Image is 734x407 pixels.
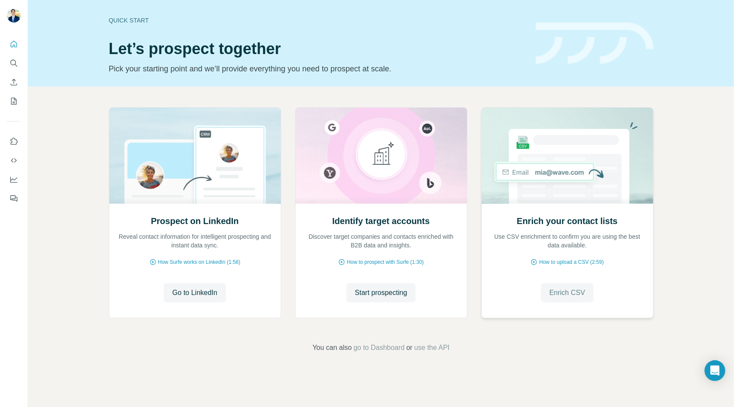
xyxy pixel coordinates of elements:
[118,232,272,250] p: Reveal contact information for intelligent prospecting and instant data sync.
[517,215,617,227] h2: Enrich your contact lists
[109,108,281,204] img: Prospect on LinkedIn
[332,215,430,227] h2: Identify target accounts
[539,258,604,266] span: How to upload a CSV (2:59)
[7,55,21,71] button: Search
[7,74,21,90] button: Enrich CSV
[109,63,525,75] p: Pick your starting point and we’ll provide everything you need to prospect at scale.
[158,258,241,266] span: How Surfe works on LinkedIn (1:58)
[346,283,416,302] button: Start prospecting
[151,215,238,227] h2: Prospect on LinkedIn
[705,360,725,381] div: Open Intercom Messenger
[7,36,21,52] button: Quick start
[7,153,21,168] button: Use Surfe API
[7,191,21,206] button: Feedback
[550,288,585,298] span: Enrich CSV
[347,258,424,266] span: How to prospect with Surfe (1:30)
[164,283,226,302] button: Go to LinkedIn
[172,288,217,298] span: Go to LinkedIn
[481,108,654,204] img: Enrich your contact lists
[109,40,525,58] h1: Let’s prospect together
[414,343,450,353] button: use the API
[353,343,404,353] button: go to Dashboard
[304,232,458,250] p: Discover target companies and contacts enriched with B2B data and insights.
[355,288,407,298] span: Start prospecting
[312,343,352,353] span: You can also
[490,232,645,250] p: Use CSV enrichment to confirm you are using the best data available.
[407,343,413,353] span: or
[7,172,21,187] button: Dashboard
[541,283,594,302] button: Enrich CSV
[295,108,467,204] img: Identify target accounts
[7,93,21,109] button: My lists
[7,9,21,22] img: Avatar
[109,16,525,25] div: Quick start
[7,134,21,149] button: Use Surfe on LinkedIn
[536,22,654,64] img: banner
